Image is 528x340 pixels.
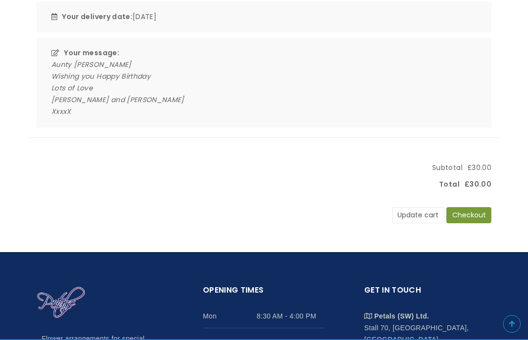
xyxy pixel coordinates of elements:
h2: Get in touch [364,284,486,303]
div: Aunty [PERSON_NAME] Wishing you Happy Birthday Lots of Love [PERSON_NAME] and [PERSON_NAME] XxxxX [51,59,477,118]
span: £30.00 [467,162,491,174]
button: Checkout [446,207,491,224]
span: Total [434,179,464,191]
button: Update cart [392,207,444,224]
span: £30.00 [464,179,491,191]
strong: Your message: [64,48,119,58]
li: Mon [203,303,325,328]
strong: Petals (SW) Ltd. [374,312,429,320]
strong: Your delivery date: [62,12,132,21]
h2: Opening Times [203,284,325,303]
img: Home [37,286,86,319]
span: Subtotal [427,162,467,174]
time: [DATE] [132,12,156,21]
span: 8:30 AM - 4:00 PM [257,310,325,322]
